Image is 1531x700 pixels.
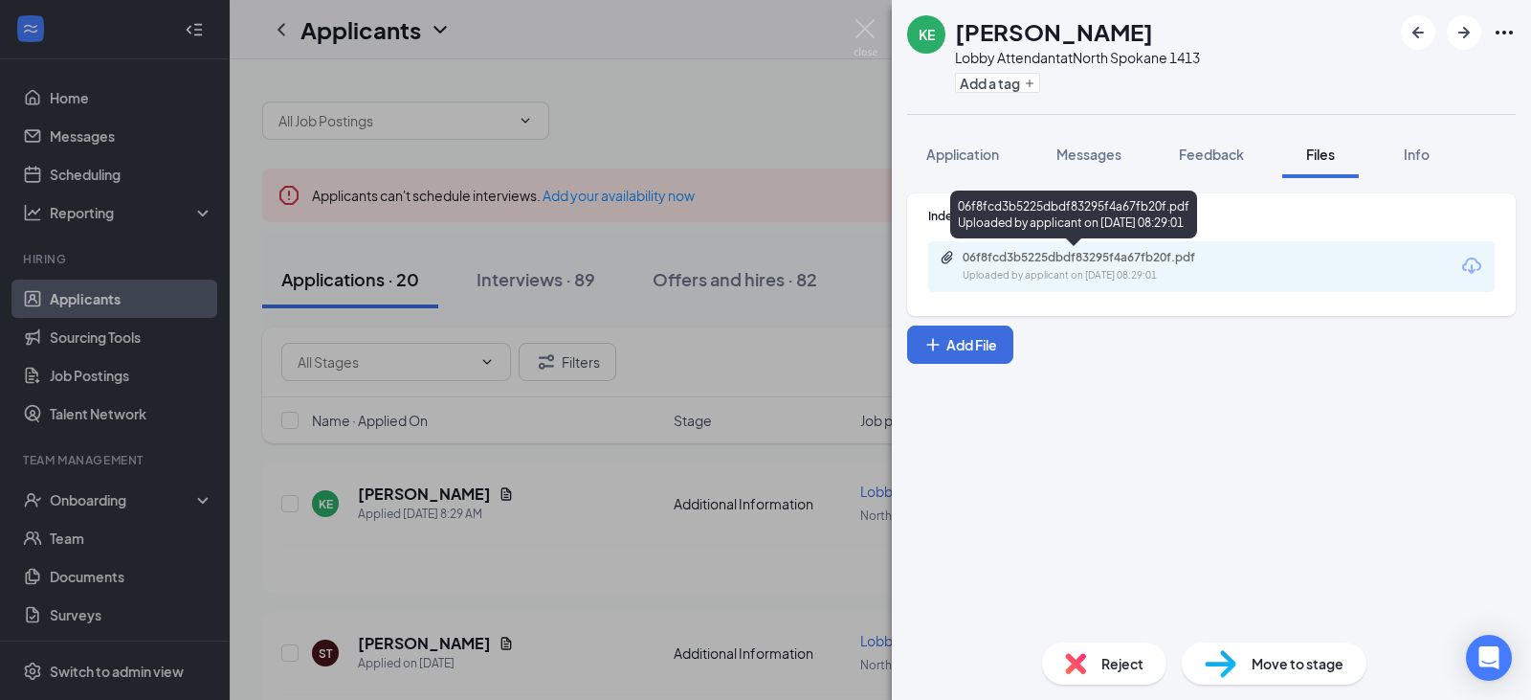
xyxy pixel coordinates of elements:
a: Paperclip06f8fcd3b5225dbdf83295f4a67fb20f.pdfUploaded by applicant on [DATE] 08:29:01 [940,250,1250,283]
h1: [PERSON_NAME] [955,15,1153,48]
svg: Paperclip [940,250,955,265]
span: Reject [1101,653,1143,674]
button: PlusAdd a tag [955,73,1040,93]
svg: Plus [1024,78,1035,89]
svg: Ellipses [1493,21,1516,44]
svg: ArrowRight [1453,21,1476,44]
span: Feedback [1179,146,1244,163]
span: Info [1404,146,1430,163]
button: ArrowLeftNew [1401,15,1435,50]
div: Uploaded by applicant on [DATE] 08:29:01 [963,268,1250,283]
div: Open Intercom Messenger [1466,635,1512,681]
span: Move to stage [1252,653,1343,674]
svg: Download [1460,255,1483,278]
button: ArrowRight [1447,15,1481,50]
span: Files [1306,146,1335,163]
svg: ArrowLeftNew [1407,21,1430,44]
button: Add FilePlus [907,326,1013,364]
div: KE [919,25,935,44]
span: Application [926,146,999,163]
svg: Plus [923,335,943,354]
div: 06f8fcd3b5225dbdf83295f4a67fb20f.pdf [963,250,1231,265]
div: Lobby Attendant at North Spokane 1413 [955,48,1200,67]
div: Indeed Resume [928,208,1495,224]
span: Messages [1056,146,1121,163]
div: 06f8fcd3b5225dbdf83295f4a67fb20f.pdf Uploaded by applicant on [DATE] 08:29:01 [950,191,1197,238]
